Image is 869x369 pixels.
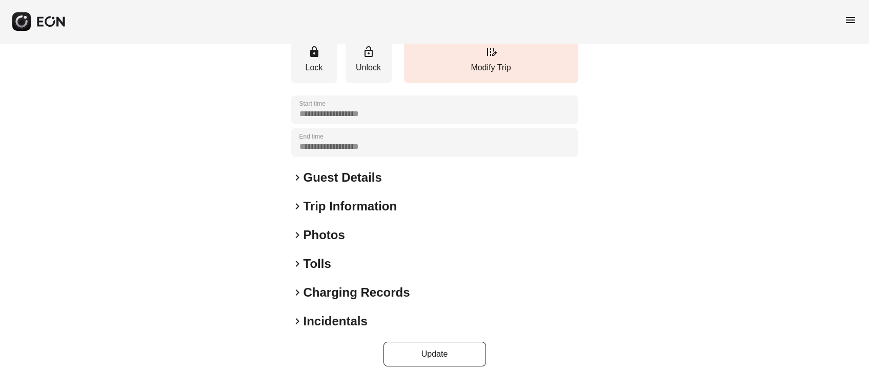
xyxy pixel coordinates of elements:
[362,46,375,58] span: lock_open
[844,14,857,26] span: menu
[304,256,331,272] h2: Tolls
[409,62,573,74] p: Modify Trip
[351,62,387,74] p: Unlock
[304,284,410,301] h2: Charging Records
[291,41,337,83] button: Lock
[291,315,304,327] span: keyboard_arrow_right
[291,229,304,241] span: keyboard_arrow_right
[404,41,578,83] button: Modify Trip
[304,313,368,329] h2: Incidentals
[291,171,304,184] span: keyboard_arrow_right
[383,342,486,366] button: Update
[346,41,392,83] button: Unlock
[291,200,304,212] span: keyboard_arrow_right
[304,169,382,186] h2: Guest Details
[291,258,304,270] span: keyboard_arrow_right
[304,198,397,215] h2: Trip Information
[308,46,320,58] span: lock
[291,286,304,299] span: keyboard_arrow_right
[304,227,345,243] h2: Photos
[296,62,332,74] p: Lock
[485,46,497,58] span: edit_road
